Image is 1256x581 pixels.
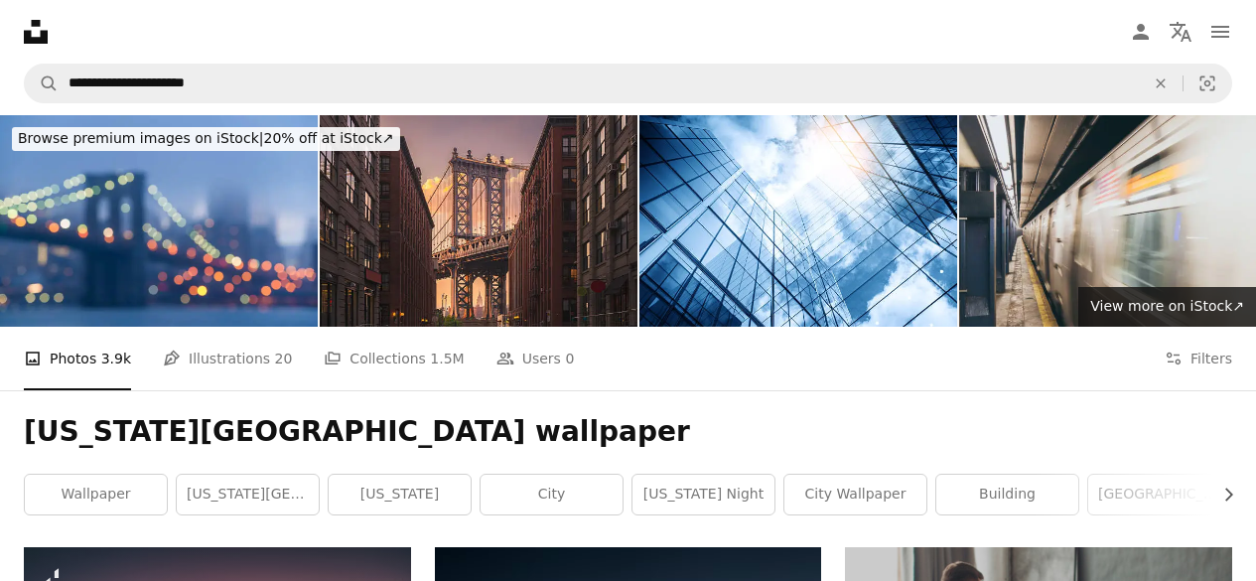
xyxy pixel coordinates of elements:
[1121,12,1161,52] a: Log in / Sign up
[1210,475,1232,514] button: scroll list to the right
[1139,65,1183,102] button: Clear
[24,64,1232,103] form: Find visuals sitewide
[632,475,774,514] a: [US_STATE] night
[1165,327,1232,390] button: Filters
[163,327,292,390] a: Illustrations 20
[329,475,471,514] a: [US_STATE]
[1078,287,1256,327] a: View more on iStock↗
[18,130,394,146] span: 20% off at iStock ↗
[24,414,1232,450] h1: [US_STATE][GEOGRAPHIC_DATA] wallpaper
[25,475,167,514] a: wallpaper
[25,65,59,102] button: Search Unsplash
[324,327,464,390] a: Collections 1.5M
[639,115,957,327] img: view of a contemporary glass skyscraper reflecting the blue sky
[1200,12,1240,52] button: Menu
[275,348,293,369] span: 20
[784,475,926,514] a: city wallpaper
[565,348,574,369] span: 0
[320,115,637,327] img: Manhattan Bridge, NYC
[177,475,319,514] a: [US_STATE][GEOGRAPHIC_DATA]
[481,475,623,514] a: city
[1090,298,1244,314] span: View more on iStock ↗
[1184,65,1231,102] button: Visual search
[430,348,464,369] span: 1.5M
[18,130,263,146] span: Browse premium images on iStock |
[24,20,48,44] a: Home — Unsplash
[1088,475,1230,514] a: [GEOGRAPHIC_DATA]
[936,475,1078,514] a: building
[496,327,575,390] a: Users 0
[1161,12,1200,52] button: Language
